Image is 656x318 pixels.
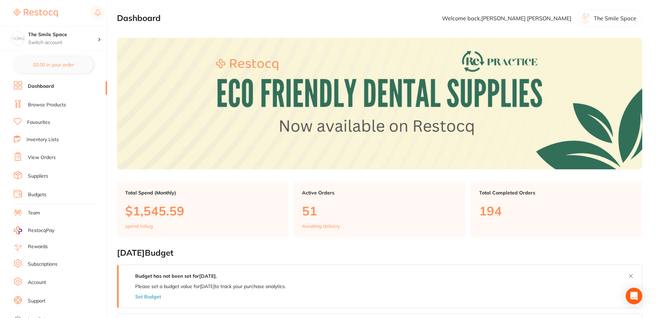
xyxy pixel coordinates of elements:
a: Account [28,279,46,286]
p: The Smile Space [594,15,636,21]
a: Dashboard [28,83,54,90]
a: Inventory Lists [26,136,59,143]
div: Open Intercom Messenger [626,288,642,304]
p: Total Completed Orders [479,190,634,195]
h2: [DATE] Budget [117,248,642,258]
h2: Dashboard [117,13,161,23]
p: Active Orders [302,190,457,195]
button: Set Budget [135,294,161,299]
a: Favourites [27,119,50,126]
p: Total Spend (Monthly) [125,190,280,195]
img: Restocq Logo [14,9,58,17]
a: Total Spend (Monthly)$1,545.59spend inAug [117,182,288,237]
img: The Smile Space [11,32,24,45]
button: $0.00 in your order [14,56,93,73]
img: RestocqPay [14,226,22,234]
img: Dashboard [117,38,642,169]
p: 194 [479,204,634,218]
a: Active Orders51Awaiting delivery [294,182,465,237]
a: RestocqPay [14,226,54,234]
span: RestocqPay [28,227,54,234]
a: Total Completed Orders194 [471,182,642,237]
p: spend in Aug [125,223,153,229]
p: Welcome back, [PERSON_NAME] [PERSON_NAME] [442,15,571,21]
h4: The Smile Space [28,31,98,38]
a: Subscriptions [28,261,57,268]
strong: Budget has not been set for [DATE] . [135,273,217,279]
p: Please set a budget value for [DATE] to track your purchase analytics. [135,284,286,289]
a: View Orders [28,154,56,161]
p: Awaiting delivery [302,223,340,229]
a: Support [28,298,45,305]
a: Suppliers [28,173,48,180]
p: Switch account [28,39,98,46]
a: Rewards [28,243,48,250]
p: $1,545.59 [125,204,280,218]
a: Budgets [28,191,46,198]
p: 51 [302,204,457,218]
a: Browse Products [28,102,66,108]
a: Team [28,210,40,216]
a: Restocq Logo [14,5,58,21]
